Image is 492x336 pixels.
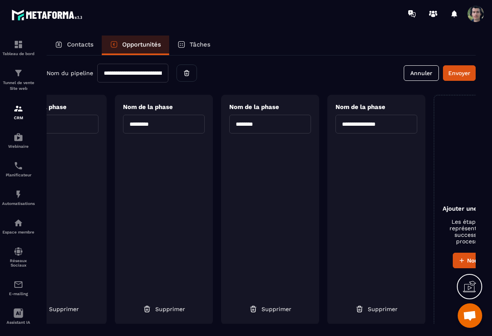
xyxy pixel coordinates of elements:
[2,291,35,296] p: E-mailing
[13,68,23,78] img: formation
[2,116,35,120] p: CRM
[2,240,35,274] a: social-networksocial-networkRéseaux Sociaux
[2,320,35,325] p: Assistant IA
[2,144,35,149] p: Webinaire
[47,70,93,76] span: Nom du pipeline
[2,51,35,56] p: Tableau de bord
[2,230,35,234] p: Espace membre
[2,212,35,240] a: automationsautomationsEspace membre
[123,103,173,111] span: Nom de la phase
[2,80,35,91] p: Tunnel de vente Site web
[13,218,23,228] img: automations
[102,36,169,55] a: Opportunités
[47,36,102,55] a: Contacts
[2,62,35,98] a: formationformationTunnel de vente Site web
[262,305,291,313] span: Supprimer
[67,41,94,48] p: Contacts
[190,41,210,48] p: Tâches
[349,302,404,316] button: Supprimer
[13,104,23,113] img: formation
[2,33,35,62] a: formationformationTableau de bord
[13,40,23,49] img: formation
[2,155,35,183] a: schedulerschedulerPlanificateur
[13,189,23,199] img: automations
[2,126,35,155] a: automationsautomationsWebinaire
[137,302,191,316] button: Supprimer
[169,36,219,55] a: Tâches
[31,302,85,316] button: Supprimer
[13,247,23,256] img: social-network
[458,303,482,328] div: Ouvrir le chat
[13,132,23,142] img: automations
[122,41,161,48] p: Opportunités
[155,305,185,313] span: Supprimer
[243,302,297,316] button: Supprimer
[443,65,476,81] button: Envoyer
[13,161,23,171] img: scheduler
[49,305,79,313] span: Supprimer
[2,258,35,267] p: Réseaux Sociaux
[11,7,85,22] img: logo
[2,201,35,206] p: Automatisations
[229,103,279,111] span: Nom de la phase
[2,98,35,126] a: formationformationCRM
[13,280,23,289] img: email
[368,305,398,313] span: Supprimer
[2,274,35,302] a: emailemailE-mailing
[335,103,385,111] span: Nom de la phase
[2,302,35,331] a: Assistant IA
[404,65,439,81] button: Annuler
[2,183,35,212] a: automationsautomationsAutomatisations
[2,173,35,177] p: Planificateur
